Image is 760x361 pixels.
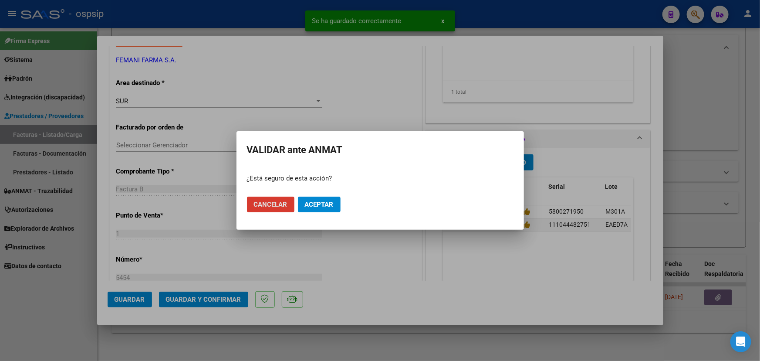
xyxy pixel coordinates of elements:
h2: VALIDAR ante ANMAT [247,142,513,158]
span: Cancelar [254,201,287,208]
button: Cancelar [247,197,294,212]
div: Open Intercom Messenger [730,331,751,352]
p: ¿Está seguro de esta acción? [247,174,513,184]
span: Aceptar [305,201,334,208]
button: Aceptar [298,197,341,212]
